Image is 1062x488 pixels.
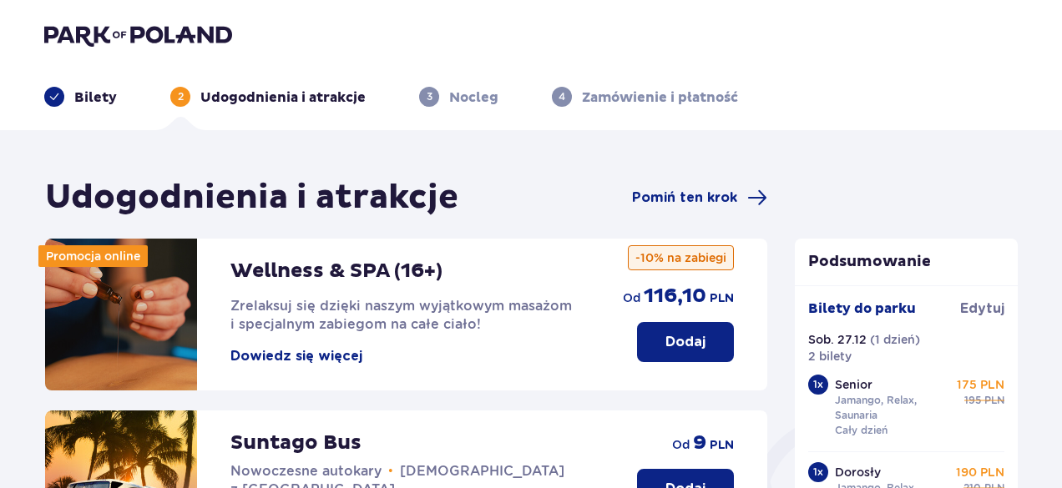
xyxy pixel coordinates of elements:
span: od [672,436,690,453]
span: 195 [964,393,981,408]
a: Pomiń ten krok [632,188,767,208]
button: Dowiedz się więcej [230,347,362,365]
p: Nocleg [449,88,498,107]
span: Pomiń ten krok [632,189,737,207]
span: od [623,289,640,306]
p: Zamówienie i płatność [582,88,738,107]
p: 175 PLN [957,376,1004,393]
span: 9 [693,430,706,455]
span: PLN [984,393,1004,408]
img: attraction [45,239,197,390]
div: 4Zamówienie i płatność [552,87,738,107]
div: Bilety [44,87,117,107]
p: 3 [427,89,432,104]
span: Edytuj [960,299,1004,318]
p: Senior [835,376,872,393]
h1: Udogodnienia i atrakcje [45,177,458,219]
p: 4 [559,89,565,104]
div: 3Nocleg [419,87,498,107]
p: Dorosły [835,464,881,480]
p: 2 [178,89,184,104]
span: • [388,463,393,480]
div: 2Udogodnienia i atrakcje [170,87,366,107]
span: PLN [710,290,734,307]
p: Podsumowanie [795,252,1019,272]
p: ( 1 dzień ) [870,331,920,348]
button: Dodaj [637,322,734,362]
p: Bilety [74,88,117,107]
p: 2 bilety [808,348,852,365]
span: PLN [710,437,734,454]
span: Nowoczesne autokary [230,463,382,479]
p: -10% na zabiegi [628,245,734,270]
span: 116,10 [644,284,706,309]
p: Jamango, Relax, Saunaria [835,393,950,423]
p: Sob. 27.12 [808,331,867,348]
div: Promocja online [38,245,148,267]
div: 1 x [808,375,828,395]
p: Wellness & SPA (16+) [230,259,442,284]
span: Zrelaksuj się dzięki naszym wyjątkowym masażom i specjalnym zabiegom na całe ciało! [230,298,572,332]
img: Park of Poland logo [44,23,232,47]
p: 190 PLN [956,464,1004,480]
p: Bilety do parku [808,299,916,318]
p: Dodaj [665,333,705,351]
div: 1 x [808,462,828,482]
p: Cały dzień [835,423,888,438]
p: Suntago Bus [230,430,362,455]
p: Udogodnienia i atrakcje [200,88,366,107]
